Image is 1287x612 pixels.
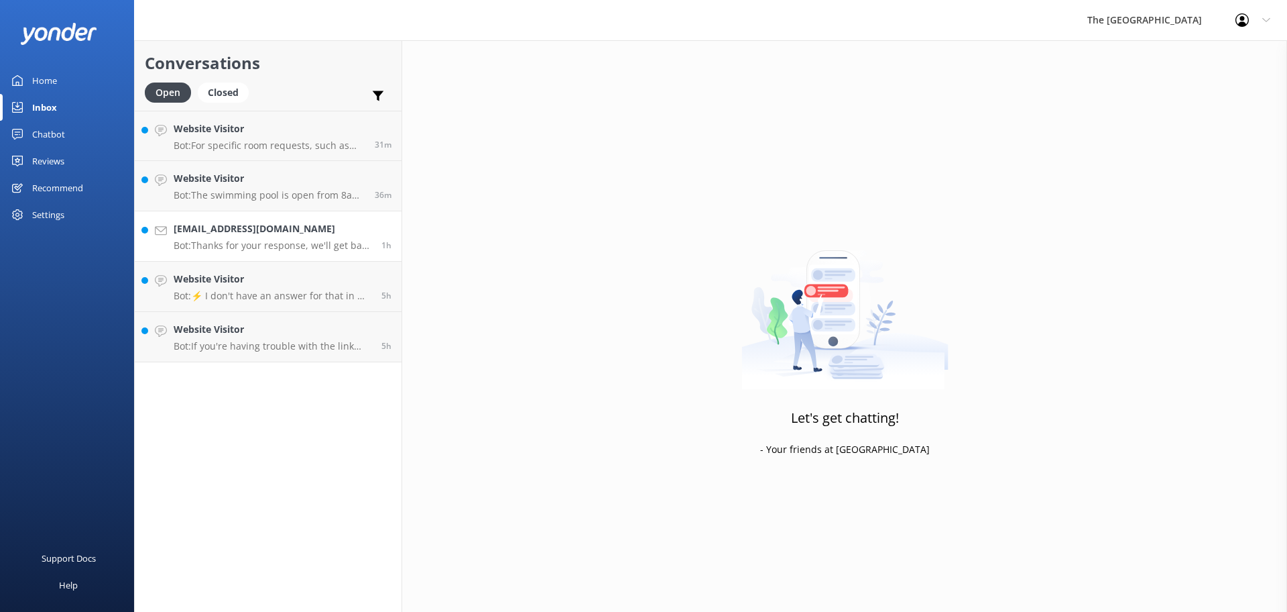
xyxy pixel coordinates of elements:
[375,139,391,150] span: Sep 23 2025 03:04pm (UTC -10:00) Pacific/Honolulu
[32,148,64,174] div: Reviews
[174,322,371,337] h4: Website Visitor
[791,407,899,429] h3: Let's get chatting!
[381,340,391,352] span: Sep 23 2025 09:38am (UTC -10:00) Pacific/Honolulu
[42,545,96,572] div: Support Docs
[174,189,365,201] p: Bot: The swimming pool is open from 8am to 8pm. The lagoon is available for swimming from sunrise...
[32,94,57,121] div: Inbox
[32,67,57,94] div: Home
[174,290,371,302] p: Bot: ⚡ I don't have an answer for that in my knowledge base. Please try and rephrase your questio...
[135,161,402,211] a: Website VisitorBot:The swimming pool is open from 8am to 8pm. The lagoon is available for swimmin...
[174,240,371,252] p: Bot: Thanks for your response, we'll get back to you as soon as we can during opening hours.
[381,290,391,301] span: Sep 23 2025 09:49am (UTC -10:00) Pacific/Honolulu
[145,83,191,103] div: Open
[32,174,83,201] div: Recommend
[760,442,930,457] p: - Your friends at [GEOGRAPHIC_DATA]
[174,121,365,136] h4: Website Visitor
[381,240,391,251] span: Sep 23 2025 02:33pm (UTC -10:00) Pacific/Honolulu
[135,262,402,312] a: Website VisitorBot:⚡ I don't have an answer for that in my knowledge base. Please try and rephras...
[174,140,365,152] p: Bot: For specific room requests, such as ensuring a Beachfront Room is directly on the beach, ple...
[20,23,97,45] img: yonder-white-logo.png
[145,85,198,99] a: Open
[135,211,402,262] a: [EMAIL_ADDRESS][DOMAIN_NAME]Bot:Thanks for your response, we'll get back to you as soon as we can...
[198,83,249,103] div: Closed
[174,221,371,236] h4: [EMAIL_ADDRESS][DOMAIN_NAME]
[145,50,391,76] h2: Conversations
[32,201,64,228] div: Settings
[174,340,371,352] p: Bot: If you're having trouble with the link provided, please contact our friendly Reservations te...
[32,121,65,148] div: Chatbot
[741,222,948,390] img: artwork of a man stealing a conversation from at giant smartphone
[174,272,371,287] h4: Website Visitor
[135,111,402,161] a: Website VisitorBot:For specific room requests, such as ensuring a Beachfront Room is directly on ...
[135,312,402,362] a: Website VisitorBot:If you're having trouble with the link provided, please contact our friendly R...
[174,171,365,186] h4: Website Visitor
[375,189,391,201] span: Sep 23 2025 02:59pm (UTC -10:00) Pacific/Honolulu
[59,572,78,599] div: Help
[198,85,255,99] a: Closed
